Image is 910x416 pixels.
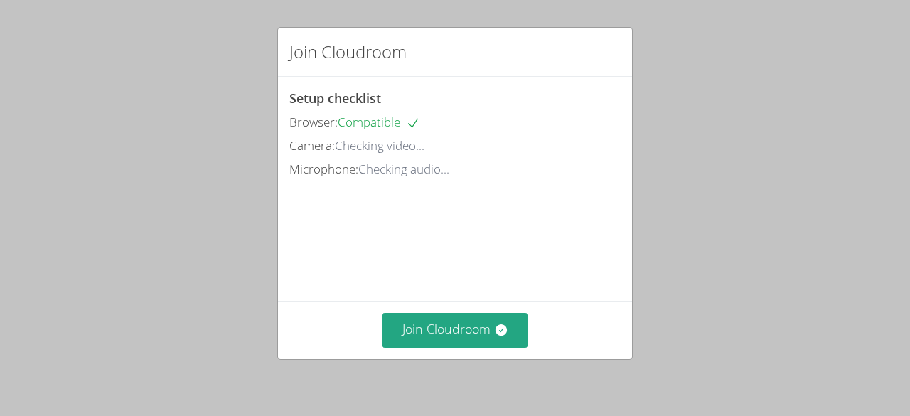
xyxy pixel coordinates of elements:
[289,137,335,154] span: Camera:
[358,161,449,177] span: Checking audio...
[289,39,407,65] h2: Join Cloudroom
[289,114,338,130] span: Browser:
[335,137,424,154] span: Checking video...
[338,114,420,130] span: Compatible
[289,90,381,107] span: Setup checklist
[382,313,528,348] button: Join Cloudroom
[289,161,358,177] span: Microphone:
